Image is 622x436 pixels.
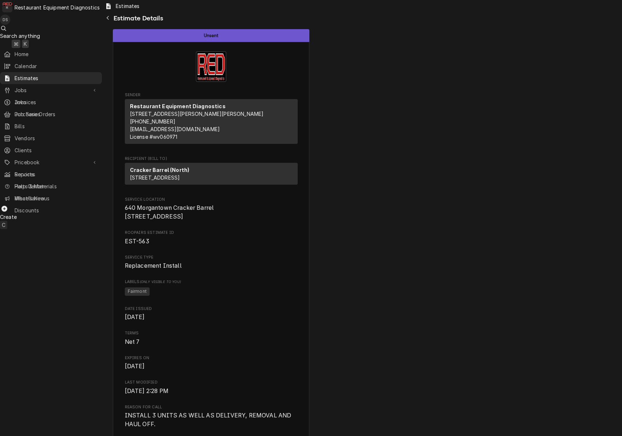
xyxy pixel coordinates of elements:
[125,380,298,395] div: Last Modified
[125,156,298,188] div: Estimate Recipient
[125,388,169,394] span: [DATE] 2:28 PM
[125,404,298,410] span: Reason for Call
[125,338,298,346] span: Terms
[15,4,100,11] div: Restaurant Equipment Diagnostics
[114,15,163,22] span: Estimate Details
[125,314,145,321] span: [DATE]
[113,29,309,42] div: Status
[125,313,298,322] span: Date Issued
[130,111,264,117] span: [STREET_ADDRESS][PERSON_NAME][PERSON_NAME]
[116,2,139,10] span: Estimates
[125,411,298,428] span: Reason for Call
[125,230,298,246] div: Roopairs Estimate ID
[125,197,298,221] div: Service Location
[125,92,298,98] span: Sender
[15,158,87,166] span: Pricebook
[125,362,298,371] span: Expires On
[13,40,19,48] span: ⌘
[140,280,181,284] span: (Only Visible to You)
[15,207,98,214] span: Discounts
[125,380,298,385] span: Last Modified
[125,230,298,236] span: Roopairs Estimate ID
[125,387,298,396] span: Last Modified
[130,126,220,132] a: [EMAIL_ADDRESS][DOMAIN_NAME]
[130,134,178,140] span: License # wv060971
[15,146,98,154] span: Clients
[125,237,298,246] span: Roopairs Estimate ID
[15,74,98,82] span: Estimates
[125,262,298,270] span: Service Type
[125,204,214,220] span: 640 Morgantown Cracker Barrel [STREET_ADDRESS]
[196,51,226,82] img: Logo
[130,118,175,125] a: [PHONE_NUMBER]
[125,238,149,245] span: EST-563
[2,221,5,229] span: C
[125,255,298,260] span: Service Type
[125,355,298,361] span: Expires On
[102,12,114,24] button: Navigate back
[125,306,298,312] span: Date Issued
[125,255,298,270] div: Service Type
[130,167,190,173] strong: Cracker Barrel (North)
[125,262,182,269] span: Replacement Install
[125,99,298,144] div: Sender
[125,163,298,185] div: Recipient (Bill To)
[130,103,226,109] strong: Restaurant Equipment Diagnostics
[15,86,87,94] span: Jobs
[125,404,298,429] div: Reason for Call
[15,62,98,70] span: Calendar
[15,182,98,190] span: Help Center
[15,134,98,142] span: Vendors
[204,33,219,38] span: Unsent
[15,122,98,130] span: Bills
[130,174,180,181] span: [STREET_ADDRESS]
[125,306,298,322] div: Date Issued
[125,355,298,371] div: Expires On
[125,163,298,188] div: Recipient (Bill To)
[125,204,298,221] span: Service Location
[125,156,298,162] span: Recipient (Bill To)
[15,50,98,58] span: Home
[125,99,298,147] div: Sender
[125,279,298,285] span: Labels
[2,2,12,12] div: Restaurant Equipment Diagnostics's Avatar
[125,338,140,345] span: Net 7
[15,110,98,118] span: Purchase Orders
[125,286,298,297] span: [object Object]
[15,195,98,202] span: What's New
[125,197,298,203] span: Service Location
[125,330,298,336] span: Terms
[24,40,27,48] span: K
[2,2,12,12] div: R
[15,170,98,178] span: Reports
[125,92,298,147] div: Estimate Sender
[125,330,298,346] div: Terms
[15,98,98,106] span: Invoices
[125,279,298,297] div: [object Object]
[125,412,293,428] span: INSTALL 3 UNITS AS WELL AS DELIVERY, REMOVAL AND HAUL OFF.
[125,363,145,370] span: [DATE]
[125,287,150,296] span: Fairmont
